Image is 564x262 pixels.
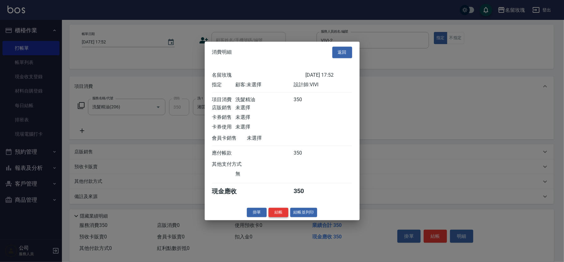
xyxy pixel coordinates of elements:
span: 消費明細 [212,49,232,56]
div: 項目消費 [212,97,235,103]
div: 其他支付方式 [212,161,259,168]
div: 無 [235,171,294,177]
div: 卡券銷售 [212,114,235,121]
button: 掛單 [247,208,267,217]
div: 洗髮精油 [235,97,294,103]
div: 店販銷售 [212,105,235,111]
button: 返回 [332,47,352,58]
div: 指定 [212,82,235,88]
div: 未選擇 [235,124,294,130]
div: 350 [294,187,317,196]
div: 未選擇 [235,105,294,111]
div: [DATE] 17:52 [305,72,352,79]
div: 350 [294,150,317,156]
div: 名留玫瑰 [212,72,305,79]
div: 會員卡銷售 [212,135,247,142]
div: 設計師: VIVI [294,82,352,88]
div: 350 [294,97,317,103]
button: 結帳 [269,208,288,217]
div: 顧客: 未選擇 [235,82,294,88]
div: 現金應收 [212,187,247,196]
div: 應付帳款 [212,150,235,156]
div: 未選擇 [247,135,305,142]
button: 結帳並列印 [290,208,317,217]
div: 卡券使用 [212,124,235,130]
div: 未選擇 [235,114,294,121]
